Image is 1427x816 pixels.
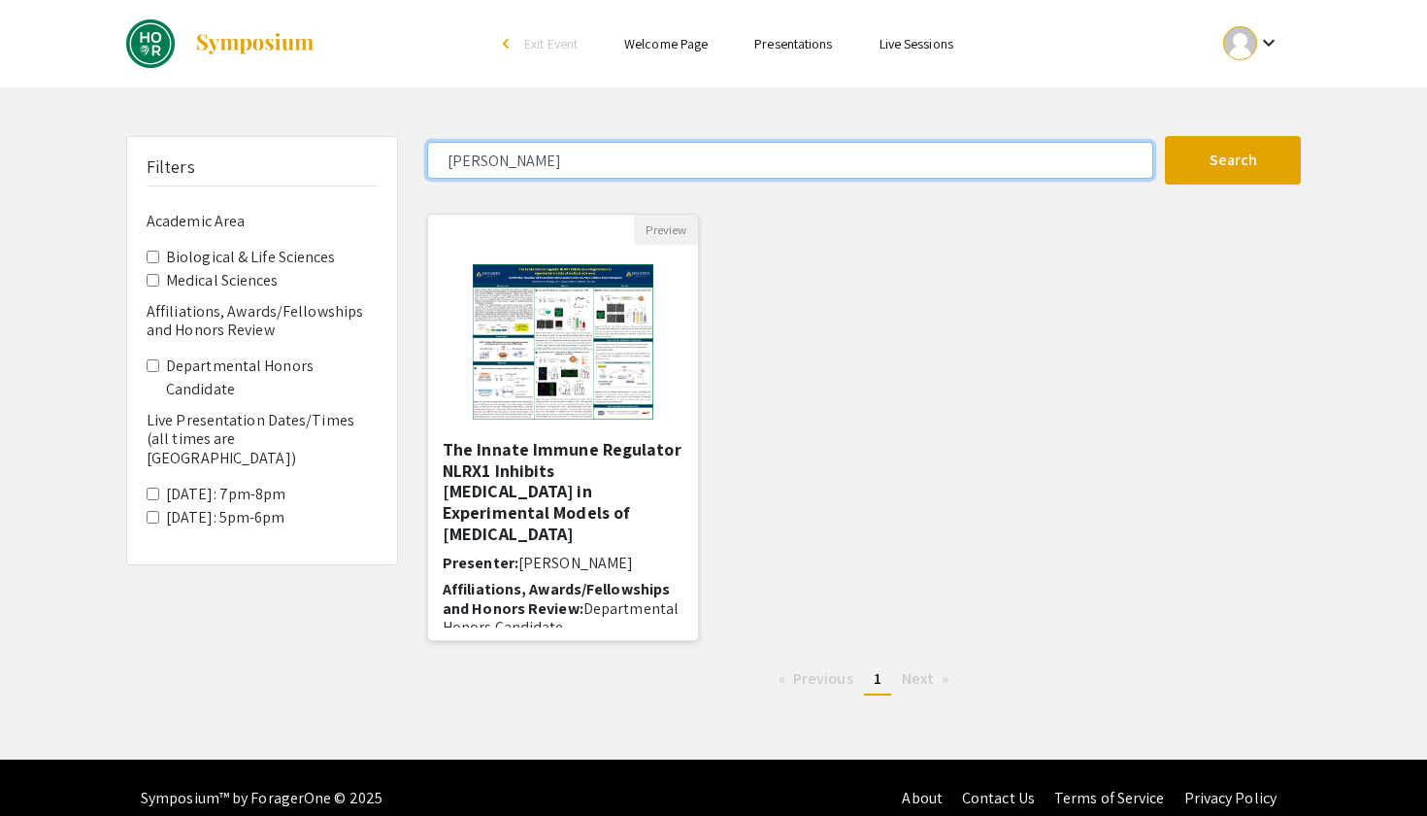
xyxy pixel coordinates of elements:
[1184,788,1277,808] a: Privacy Policy
[147,212,378,230] h6: Academic Area
[194,32,315,55] img: Symposium by ForagerOne
[1203,21,1301,65] button: Expand account dropdown
[634,215,698,245] button: Preview
[166,483,286,506] label: [DATE]: 7pm-8pm
[874,668,881,689] span: 1
[126,19,175,68] img: DREAMS: Spring 2024
[15,729,83,801] iframe: Chat
[624,35,708,52] a: Welcome Page
[166,506,285,529] label: [DATE]: 5pm-6pm
[879,35,953,52] a: Live Sessions
[962,788,1035,808] a: Contact Us
[126,19,315,68] a: DREAMS: Spring 2024
[453,245,674,439] img: <p>The Innate Immune Regulator NLRX1 Inhibits Neurodegeneration in Experimental Models of Multipl...
[427,142,1153,179] input: Search Keyword(s) Or Author(s)
[427,664,1301,696] ul: Pagination
[754,35,832,52] a: Presentations
[793,668,853,689] span: Previous
[1257,31,1280,54] mat-icon: Expand account dropdown
[443,439,683,544] h5: The Innate Immune Regulator NLRX1 Inhibits [MEDICAL_DATA] in Experimental Models of [MEDICAL_DATA]
[166,355,378,401] label: Departmental Honors Candidate
[427,214,699,641] div: Open Presentation <p>The Innate Immune Regulator NLRX1 Inhibits Neurodegeneration in Experimental...
[902,788,943,808] a: About
[518,553,633,573] span: [PERSON_NAME]
[166,269,279,292] label: Medical Sciences
[443,598,679,637] span: Departmental Honors Candidate
[1165,136,1301,185] button: Search
[524,35,578,52] span: Exit Event
[147,156,195,178] h5: Filters
[147,411,378,467] h6: Live Presentation Dates/Times (all times are [GEOGRAPHIC_DATA])
[503,38,514,50] div: arrow_back_ios
[443,579,670,618] span: Affiliations, Awards/Fellowships and Honors Review:
[1054,788,1165,808] a: Terms of Service
[147,302,378,339] h6: Affiliations, Awards/Fellowships and Honors Review
[166,246,336,269] label: Biological & Life Sciences
[902,668,934,689] span: Next
[443,554,683,572] h6: Presenter:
